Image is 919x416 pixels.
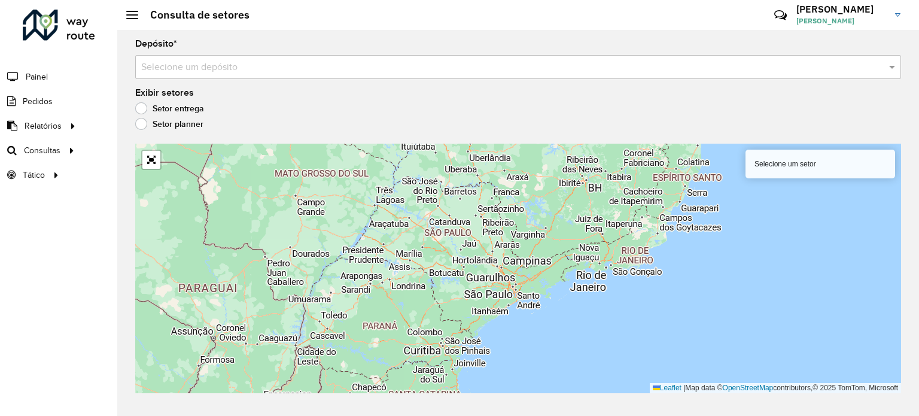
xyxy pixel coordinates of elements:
h3: [PERSON_NAME] [796,4,886,15]
div: Map data © contributors,© 2025 TomTom, Microsoft [650,383,901,393]
span: Pedidos [23,95,53,108]
a: OpenStreetMap [723,384,774,392]
span: Relatórios [25,120,62,132]
label: Depósito [135,37,177,51]
label: Exibir setores [135,86,194,100]
a: Abrir mapa em tela cheia [142,151,160,169]
span: [PERSON_NAME] [796,16,886,26]
label: Setor planner [135,118,203,130]
span: Consultas [24,144,60,157]
span: Tático [23,169,45,181]
label: Setor entrega [135,102,204,114]
h2: Consulta de setores [138,8,249,22]
div: Selecione um setor [745,150,895,178]
a: Contato Rápido [768,2,793,28]
a: Leaflet [653,384,681,392]
span: | [683,384,685,392]
span: Painel [26,71,48,83]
